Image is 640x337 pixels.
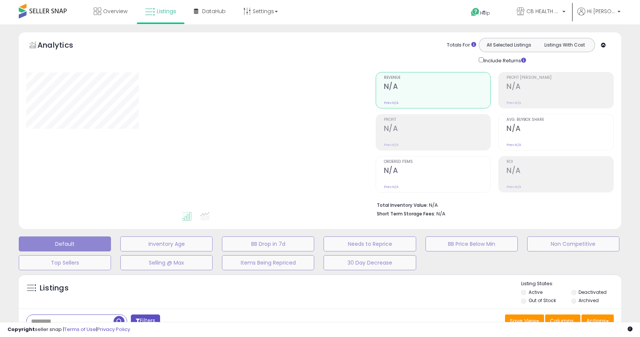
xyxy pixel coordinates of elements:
a: Hi [PERSON_NAME] [577,8,621,24]
small: Prev: N/A [384,101,399,105]
small: Prev: N/A [384,185,399,189]
span: Listings [157,8,176,15]
li: N/A [377,200,608,209]
button: Non Competitive [527,236,619,251]
button: Selling @ Max [120,255,213,270]
small: Prev: N/A [507,101,521,105]
a: Help [465,2,505,24]
span: Overview [103,8,127,15]
h5: Analytics [37,40,88,52]
div: seller snap | | [7,326,130,333]
button: Listings With Cost [537,40,592,50]
h2: N/A [507,82,613,92]
small: Prev: N/A [384,143,399,147]
small: Prev: N/A [507,185,521,189]
span: Avg. Buybox Share [507,118,613,122]
span: Profit [PERSON_NAME] [507,76,613,80]
span: DataHub [202,8,226,15]
span: Profit [384,118,491,122]
strong: Copyright [7,326,35,333]
button: Top Sellers [19,255,111,270]
b: Short Term Storage Fees: [377,211,435,217]
button: Needs to Reprice [324,236,416,251]
div: Totals For [447,42,476,49]
h2: N/A [384,82,491,92]
span: Hi [PERSON_NAME] [587,8,615,15]
button: All Selected Listings [481,40,537,50]
span: CB HEALTH AND SPORTING [526,8,560,15]
button: Items Being Repriced [222,255,314,270]
div: Include Returns [473,56,535,65]
span: Revenue [384,76,491,80]
span: Help [480,10,490,16]
small: Prev: N/A [507,143,521,147]
span: ROI [507,160,613,164]
h2: N/A [384,166,491,176]
h2: N/A [507,166,613,176]
button: Inventory Age [120,236,213,251]
h2: N/A [507,124,613,134]
span: N/A [436,210,445,217]
h2: N/A [384,124,491,134]
button: 30 Day Decrease [324,255,416,270]
button: BB Drop in 7d [222,236,314,251]
span: Ordered Items [384,160,491,164]
i: Get Help [471,8,480,17]
b: Total Inventory Value: [377,202,428,208]
button: Default [19,236,111,251]
button: BB Price Below Min [426,236,518,251]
